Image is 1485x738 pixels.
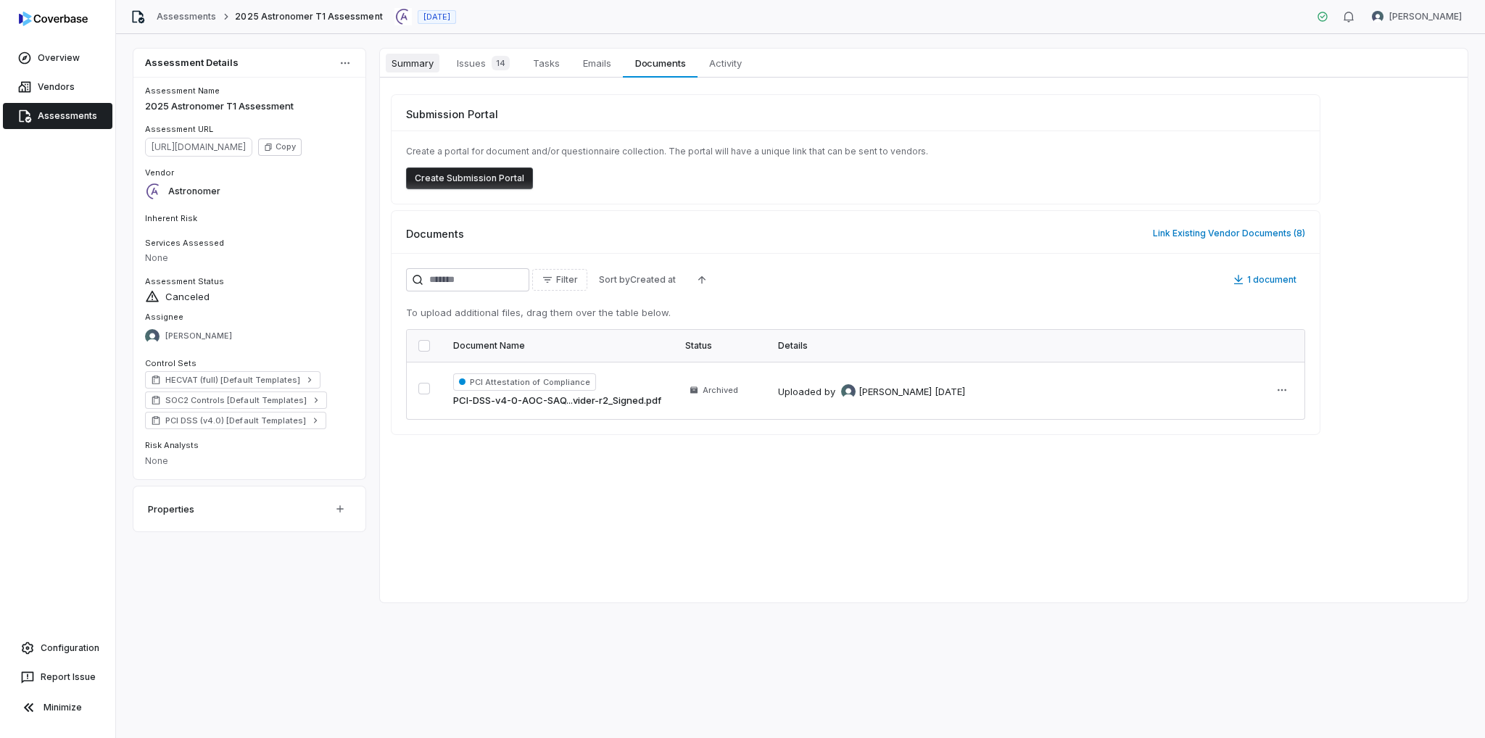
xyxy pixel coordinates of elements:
[145,138,252,157] span: https://dashboard.coverbase.app/assessments/cbqsrw_8bd029249e49434da60144384f55c051
[492,56,510,70] span: 14
[145,167,174,178] span: Vendor
[145,58,239,67] span: Assessment Details
[3,103,112,129] a: Assessments
[145,412,326,429] a: PCI DSS (v4.0) [Default Templates]
[527,54,566,72] span: Tasks
[703,384,738,396] span: Archived
[258,138,302,156] button: Copy
[168,186,220,197] span: Astronomer
[453,373,596,391] span: PCI Attestation of Compliance
[778,340,1248,352] div: Details
[859,385,932,399] span: [PERSON_NAME]
[145,455,168,466] span: None
[145,371,320,389] a: HECVAT (full) [Default Templates]
[145,252,168,263] span: None
[1233,274,1244,286] svg: Download
[145,99,354,114] p: 2025 Astronomer T1 Assessment
[406,167,533,189] button: Create Submission Portal
[406,306,1305,320] p: To upload additional files, drag them over the table below.
[6,693,109,722] button: Minimize
[687,269,716,291] button: Ascending
[778,384,965,399] div: Uploaded
[145,86,220,96] span: Assessment Name
[145,440,199,450] span: Risk Analysts
[406,226,464,241] span: Documents
[145,391,327,409] a: SOC2 Controls [Default Templates]
[556,274,578,286] span: Filter
[145,312,183,322] span: Assignee
[453,340,662,352] div: Document Name
[703,54,748,72] span: Activity
[1372,11,1383,22] img: Alan Mac Kenna avatar
[165,394,307,406] span: SOC2 Controls [Default Templates]
[145,124,213,134] span: Assessment URL
[145,213,197,223] span: Inherent Risk
[3,45,112,71] a: Overview
[165,290,210,303] span: Canceled
[19,12,88,26] img: logo-D7KZi-bG.svg
[145,358,197,368] span: Control Sets
[577,54,617,72] span: Emails
[406,146,1305,157] p: Create a portal for document and/or questionnaire collection. The portal will have a unique link ...
[6,664,109,690] button: Report Issue
[696,274,708,286] svg: Ascending
[406,107,498,122] span: Submission Portal
[1224,269,1305,291] button: Download1 document
[165,415,306,426] span: PCI DSS (v4.0) [Default Templates]
[935,385,965,399] div: [DATE]
[423,12,450,22] span: [DATE]
[453,394,661,408] a: PCI-DSS-v4-0-AOC-SAQ...vider-r2_Signed.pdf
[532,269,587,291] button: Filter
[1149,218,1310,249] button: Link Existing Vendor Documents (8)
[590,269,684,291] button: Sort byCreated at
[157,11,216,22] a: Assessments
[6,635,109,661] a: Configuration
[386,54,439,72] span: Summary
[685,340,755,352] div: Status
[235,11,382,22] span: 2025 Astronomer T1 Assessment
[1389,11,1462,22] span: [PERSON_NAME]
[165,374,300,386] span: HECVAT (full) [Default Templates]
[145,238,224,248] span: Services Assessed
[824,384,932,399] div: by
[629,54,692,72] span: Documents
[841,384,856,399] img: Sayantan Bhattacherjee avatar
[451,53,516,73] span: Issues
[141,176,225,207] button: https://astronomer.io/Astronomer
[1363,6,1470,28] button: Alan Mac Kenna avatar[PERSON_NAME]
[3,74,112,100] a: Vendors
[145,276,224,286] span: Assessment Status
